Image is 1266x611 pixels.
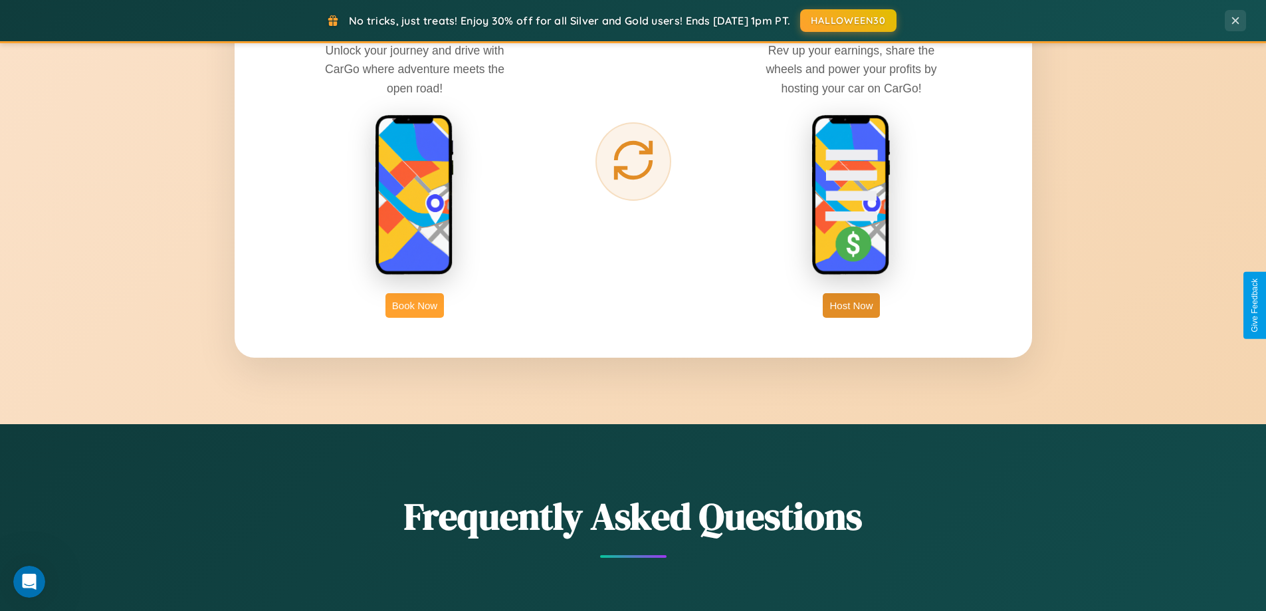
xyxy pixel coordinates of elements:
button: Book Now [385,293,444,318]
h2: Frequently Asked Questions [235,491,1032,542]
img: host phone [811,114,891,277]
img: rent phone [375,114,455,277]
p: Rev up your earnings, share the wheels and power your profits by hosting your car on CarGo! [752,41,951,97]
iframe: Intercom live chat [13,566,45,598]
button: HALLOWEEN30 [800,9,897,32]
div: Give Feedback [1250,279,1259,332]
span: No tricks, just treats! Enjoy 30% off for all Silver and Gold users! Ends [DATE] 1pm PT. [349,14,790,27]
button: Host Now [823,293,879,318]
p: Unlock your journey and drive with CarGo where adventure meets the open road! [315,41,514,97]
